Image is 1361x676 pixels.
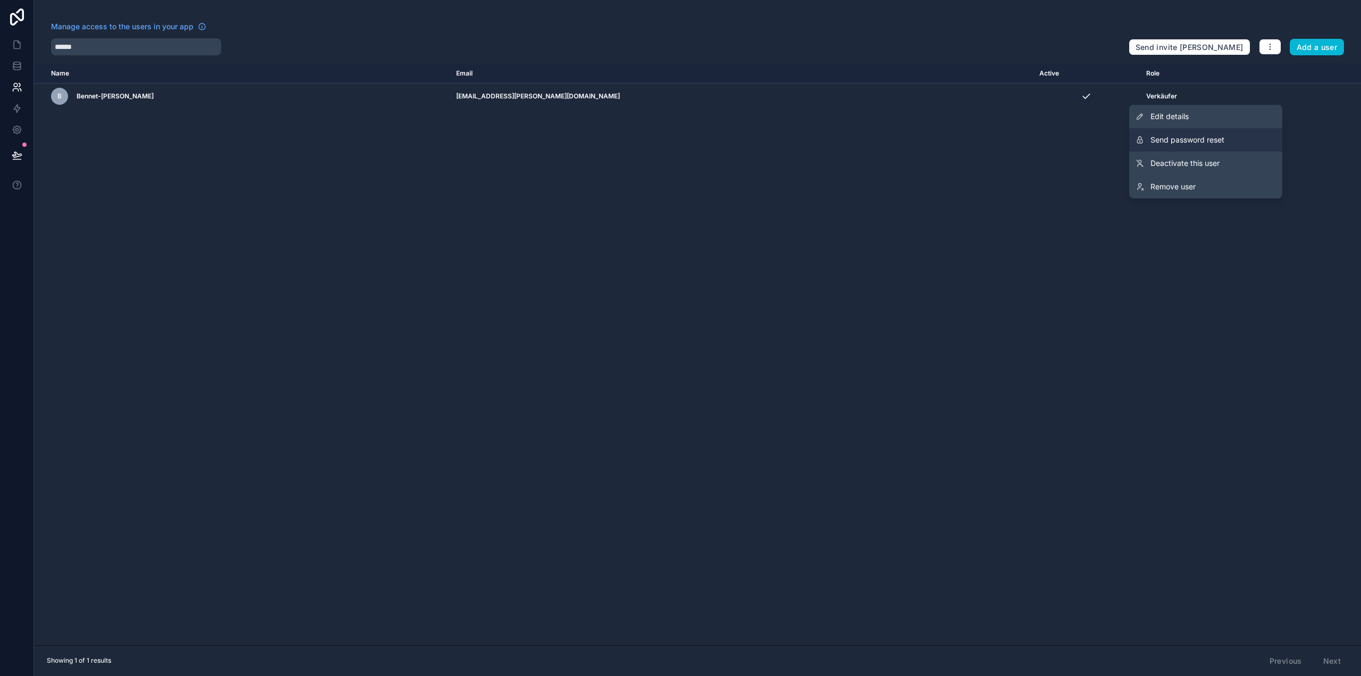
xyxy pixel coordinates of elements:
th: Name [34,64,450,84]
button: Send invite [PERSON_NAME] [1129,39,1250,56]
span: Showing 1 of 1 results [47,656,111,665]
span: Bennet-[PERSON_NAME] [77,92,154,101]
th: Role [1140,64,1284,84]
td: [EMAIL_ADDRESS][PERSON_NAME][DOMAIN_NAME] [450,84,1032,110]
span: Deactivate this user [1150,158,1220,169]
th: Active [1033,64,1140,84]
th: Email [450,64,1032,84]
div: scrollable content [34,64,1361,645]
span: Send password reset [1150,135,1224,145]
a: Manage access to the users in your app [51,21,206,32]
span: Remove user [1150,181,1196,192]
a: Edit details [1129,105,1282,128]
span: Verkäufer [1146,92,1177,101]
a: Deactivate this user [1129,152,1282,175]
span: B [57,92,62,101]
a: Remove user [1129,175,1282,198]
button: Add a user [1290,39,1345,56]
button: Send password reset [1129,128,1282,152]
span: Manage access to the users in your app [51,21,194,32]
span: Edit details [1150,111,1189,122]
